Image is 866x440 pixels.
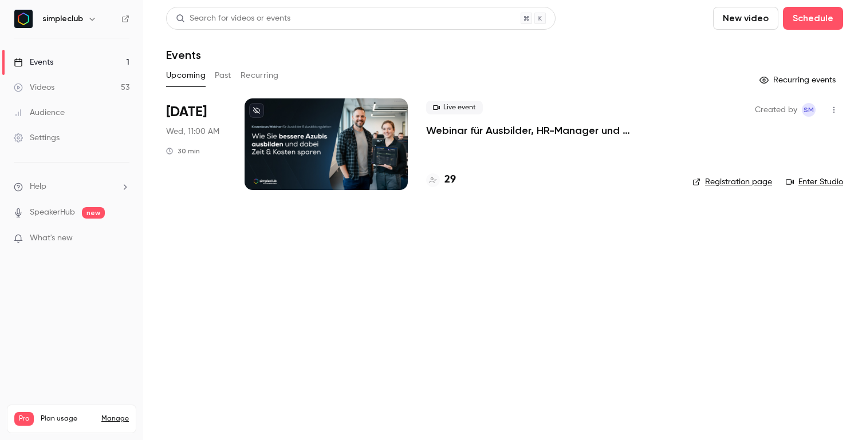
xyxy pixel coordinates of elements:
iframe: Noticeable Trigger [116,233,129,244]
div: Oct 15 Wed, 11:00 AM (Europe/Berlin) [166,98,226,190]
li: help-dropdown-opener [14,181,129,193]
div: 30 min [166,146,200,156]
a: 29 [426,172,456,188]
span: new [82,207,105,219]
button: Schedule [783,7,843,30]
a: Webinar für Ausbilder, HR-Manager und Entscheider: Wie Sie bessere Azubis ausbilden und dabei Zei... [426,124,674,137]
span: What's new [30,232,73,244]
a: Registration page [692,176,772,188]
div: Audience [14,107,65,118]
a: Enter Studio [786,176,843,188]
span: Live event [426,101,483,114]
button: Upcoming [166,66,206,85]
span: sM [804,103,814,117]
img: simpleclub [14,10,33,28]
div: Settings [14,132,60,144]
h4: 29 [444,172,456,188]
button: Recurring [241,66,279,85]
div: Events [14,57,53,68]
h6: simpleclub [42,13,83,25]
span: [DATE] [166,103,207,121]
a: SpeakerHub [30,207,75,219]
button: New video [713,7,778,30]
span: Created by [755,103,797,117]
button: Recurring events [754,71,843,89]
button: Past [215,66,231,85]
div: Search for videos or events [176,13,290,25]
span: Wed, 11:00 AM [166,126,219,137]
div: Videos [14,82,54,93]
h1: Events [166,48,201,62]
span: simpleclub Marketing [802,103,816,117]
span: Help [30,181,46,193]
